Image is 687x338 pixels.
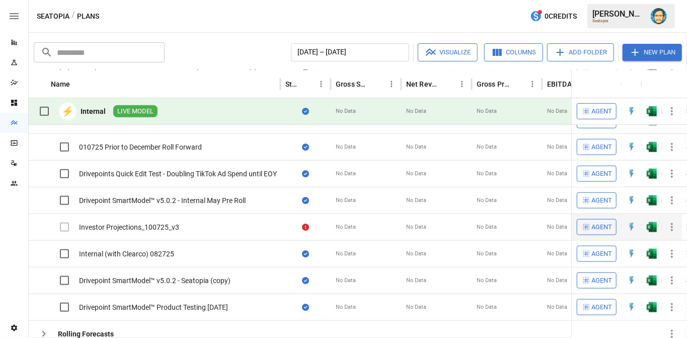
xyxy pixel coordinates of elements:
[406,277,426,285] span: No Data
[79,222,179,232] div: Investor Projections_100725_v3
[370,77,385,91] button: Sort
[336,170,356,178] span: No Data
[647,276,657,286] img: excel-icon.76473adf.svg
[79,195,246,206] div: Drivepoint SmartModel™ v5.0.2 - Internal May Pre Roll
[336,223,356,231] span: No Data
[651,8,667,24] img: Dana Basken
[336,143,356,151] span: No Data
[547,250,567,258] span: No Data
[627,106,637,116] img: quick-edit-flash.b8aec18c.svg
[647,195,657,206] div: Open in Excel
[627,249,637,259] div: Open in Quick Edit
[79,169,277,179] div: Drivepoints Quick Edit Test - Doubling TikTok Ad Spend until EOY
[302,276,309,286] div: Sync complete
[302,195,309,206] div: Sync complete
[627,302,637,312] img: quick-edit-flash.b8aec18c.svg
[627,106,637,116] div: Open in Quick Edit
[406,223,426,231] span: No Data
[647,302,657,312] div: Open in Excel
[591,222,612,233] span: Agent
[545,10,577,23] span: 0 Credits
[477,277,497,285] span: No Data
[627,302,637,312] div: Open in Quick Edit
[406,250,426,258] span: No Data
[477,80,510,88] div: Gross Profit
[547,80,572,88] div: EBITDA
[627,249,637,259] img: quick-edit-flash.b8aec18c.svg
[314,77,328,91] button: Status column menu
[71,10,75,23] div: /
[627,276,637,286] img: quick-edit-flash.b8aec18c.svg
[547,303,567,311] span: No Data
[668,77,682,91] button: Sort
[577,103,617,119] button: Agent
[577,246,617,262] button: Agent
[113,107,158,116] span: LIVE MODEL
[627,142,637,152] img: quick-edit-flash.b8aec18c.svg
[627,142,637,152] div: Open in Quick Edit
[647,249,657,259] img: excel-icon.76473adf.svg
[59,103,77,120] div: ⚡
[406,143,426,151] span: No Data
[547,277,567,285] span: No Data
[418,43,478,61] button: Visualize
[591,168,612,180] span: Agent
[647,249,657,259] div: Open in Excel
[647,302,657,312] img: excel-icon.76473adf.svg
[591,248,612,260] span: Agent
[441,77,455,91] button: Sort
[302,106,309,116] div: Sync complete
[627,276,637,286] div: Open in Quick Edit
[302,169,309,179] div: Sync complete
[336,80,369,88] div: Gross Sales
[406,303,426,311] span: No Data
[577,139,617,155] button: Agent
[336,196,356,205] span: No Data
[477,143,497,151] span: No Data
[591,275,612,287] span: Agent
[547,107,567,115] span: No Data
[647,222,657,232] div: Open in Excel
[647,106,657,116] img: excel-icon.76473adf.svg
[37,10,69,23] button: Seatopia
[302,142,309,152] div: Sync complete
[547,223,567,231] span: No Data
[547,43,614,61] button: Add Folder
[511,77,525,91] button: Sort
[591,195,612,207] span: Agent
[591,142,612,153] span: Agent
[406,107,426,115] span: No Data
[81,106,106,116] div: Internal
[477,223,497,231] span: No Data
[51,80,70,88] div: Name
[547,143,567,151] span: No Data
[336,107,356,115] span: No Data
[477,303,497,311] span: No Data
[592,19,645,23] div: Seatopia
[455,77,469,91] button: Net Revenue column menu
[647,106,657,116] div: Open in Excel
[71,77,86,91] button: Sort
[627,169,637,179] img: quick-edit-flash.b8aec18c.svg
[385,77,399,91] button: Gross Sales column menu
[477,107,497,115] span: No Data
[484,43,543,61] button: Columns
[647,195,657,206] img: excel-icon.76473adf.svg
[577,219,617,235] button: Agent
[547,196,567,205] span: No Data
[627,222,637,232] img: quick-edit-flash.b8aec18c.svg
[577,166,617,182] button: Agent
[647,222,657,232] img: excel-icon.76473adf.svg
[647,142,657,152] div: Open in Excel
[406,170,426,178] span: No Data
[627,169,637,179] div: Open in Quick Edit
[79,249,174,259] div: Internal (with Clearco) 082725
[627,195,637,206] img: quick-edit-flash.b8aec18c.svg
[79,302,228,312] div: Drivepoint SmartModel™ Product Testing [DATE]
[291,43,409,61] button: [DATE] – [DATE]
[547,170,567,178] span: No Data
[336,303,356,311] span: No Data
[525,77,540,91] button: Gross Profit column menu
[647,169,657,179] div: Open in Excel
